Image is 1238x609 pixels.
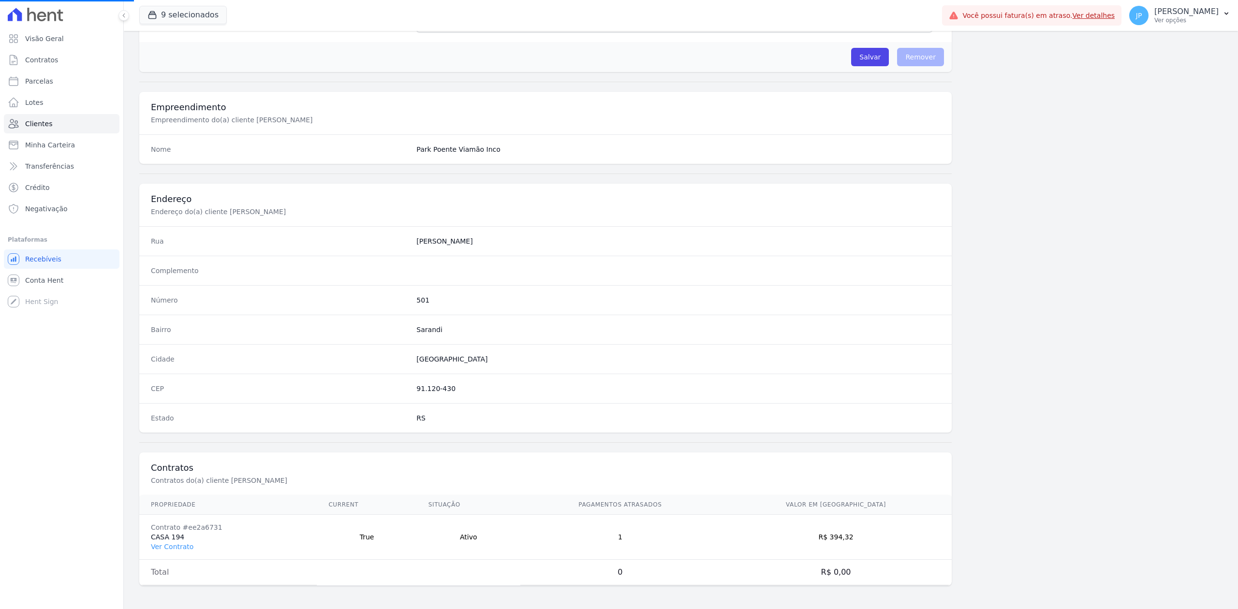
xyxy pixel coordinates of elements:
td: Total [139,560,317,585]
a: Ver detalhes [1073,12,1115,19]
dt: Estado [151,413,409,423]
dt: Bairro [151,325,409,334]
span: Conta Hent [25,275,63,285]
a: Conta Hent [4,271,119,290]
dd: Park Poente Viamão Inco [416,145,940,154]
dt: Complemento [151,266,409,275]
span: Crédito [25,183,50,192]
div: Contrato #ee2a6731 [151,522,305,532]
th: Propriedade [139,495,317,515]
p: [PERSON_NAME] [1154,7,1219,16]
a: Minha Carteira [4,135,119,155]
span: Você possui fatura(s) em atraso. [962,11,1115,21]
th: Situação [417,495,520,515]
input: Salvar [851,48,889,66]
td: Ativo [417,515,520,560]
span: Recebíveis [25,254,61,264]
dd: [GEOGRAPHIC_DATA] [416,354,940,364]
h3: Empreendimento [151,101,940,113]
th: Pagamentos Atrasados [520,495,720,515]
a: Contratos [4,50,119,70]
p: Endereço do(a) cliente [PERSON_NAME] [151,207,476,217]
dd: [PERSON_NAME] [416,236,940,246]
dt: Rua [151,236,409,246]
span: Clientes [25,119,52,129]
button: JP [PERSON_NAME] Ver opções [1121,2,1238,29]
dd: RS [416,413,940,423]
dt: CEP [151,384,409,393]
dt: Nome [151,145,409,154]
a: Clientes [4,114,119,133]
th: Valor em [GEOGRAPHIC_DATA] [720,495,952,515]
dt: Número [151,295,409,305]
span: Visão Geral [25,34,64,43]
span: JP [1136,12,1142,19]
td: R$ 0,00 [720,560,952,585]
span: Negativação [25,204,68,214]
th: Current [317,495,416,515]
dd: 91.120-430 [416,384,940,393]
td: 1 [520,515,720,560]
p: Empreendimento do(a) cliente [PERSON_NAME] [151,115,476,125]
h3: Contratos [151,462,940,474]
a: Ver Contrato [151,543,193,551]
span: Lotes [25,98,44,107]
a: Transferências [4,157,119,176]
td: 0 [520,560,720,585]
h3: Endereço [151,193,940,205]
span: Transferências [25,161,74,171]
span: Minha Carteira [25,140,75,150]
td: CASA 194 [139,515,317,560]
span: Contratos [25,55,58,65]
a: Recebíveis [4,249,119,269]
a: Lotes [4,93,119,112]
a: Parcelas [4,72,119,91]
a: Crédito [4,178,119,197]
dt: Cidade [151,354,409,364]
a: Negativação [4,199,119,218]
span: Parcelas [25,76,53,86]
td: R$ 394,32 [720,515,952,560]
span: Remover [897,48,944,66]
p: Contratos do(a) cliente [PERSON_NAME] [151,476,476,485]
td: True [317,515,416,560]
p: Ver opções [1154,16,1219,24]
div: Plataformas [8,234,116,246]
dd: 501 [416,295,940,305]
button: 9 selecionados [139,6,227,24]
dd: Sarandi [416,325,940,334]
a: Visão Geral [4,29,119,48]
